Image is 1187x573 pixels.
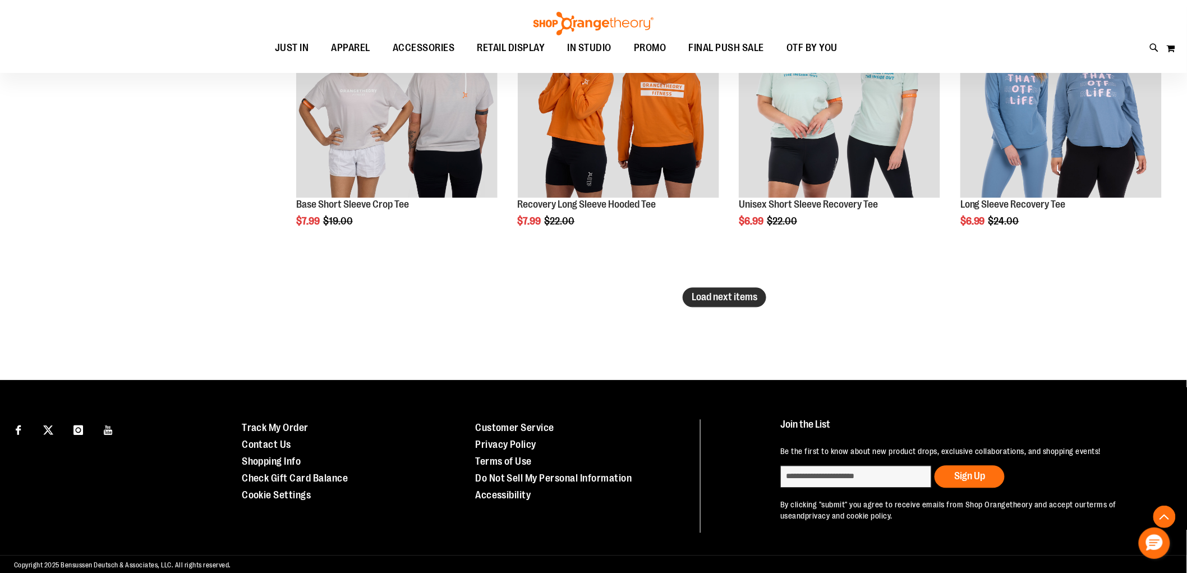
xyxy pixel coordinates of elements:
[320,35,382,61] a: APPAREL
[99,420,118,439] a: Visit our Youtube page
[393,35,455,61] span: ACCESSORIES
[739,199,878,210] a: Unisex Short Sleeve Recovery Tee
[780,499,1159,522] p: By clicking "submit" you agree to receive emails from Shop Orangetheory and accept our and
[786,35,838,61] span: OTF BY YOU
[568,35,612,61] span: IN STUDIO
[332,35,371,61] span: APPAREL
[623,35,678,61] a: PROMO
[960,216,987,227] span: $6.99
[518,216,543,227] span: $7.99
[1153,506,1176,528] button: Back To Top
[780,446,1159,457] p: Be the first to know about new product drops, exclusive collaborations, and shopping events!
[242,473,348,484] a: Check Gift Card Balance
[242,456,301,467] a: Shopping Info
[780,420,1159,441] h4: Join the List
[242,439,291,451] a: Contact Us
[692,292,757,303] span: Load next items
[264,35,320,61] a: JUST IN
[466,35,556,61] a: RETAIL DISPLAY
[242,423,309,434] a: Track My Order
[556,35,623,61] a: IN STUDIO
[242,490,311,501] a: Cookie Settings
[775,35,849,61] a: OTF BY YOU
[381,35,466,61] a: ACCESSORIES
[475,490,531,501] a: Accessibility
[739,216,765,227] span: $6.99
[805,512,892,521] a: privacy and cookie policy.
[767,216,799,227] span: $22.00
[1139,528,1170,559] button: Hello, have a question? Let’s chat.
[954,471,985,482] span: Sign Up
[935,466,1005,488] button: Sign Up
[545,216,577,227] span: $22.00
[475,439,536,451] a: Privacy Policy
[683,288,766,308] button: Load next items
[296,199,409,210] a: Base Short Sleeve Crop Tee
[475,456,532,467] a: Terms of Use
[43,425,53,436] img: Twitter
[780,501,1116,521] a: terms of use
[518,199,656,210] a: Recovery Long Sleeve Hooded Tee
[477,35,545,61] span: RETAIL DISPLAY
[475,423,554,434] a: Customer Service
[960,199,1066,210] a: Long Sleeve Recovery Tee
[296,216,321,227] span: $7.99
[634,35,666,61] span: PROMO
[678,35,776,61] a: FINAL PUSH SALE
[988,216,1021,227] span: $24.00
[68,420,88,439] a: Visit our Instagram page
[275,35,309,61] span: JUST IN
[39,420,58,439] a: Visit our X page
[532,12,655,35] img: Shop Orangetheory
[780,466,932,488] input: enter email
[323,216,355,227] span: $19.00
[14,562,231,570] span: Copyright 2025 Bensussen Deutsch & Associates, LLC. All rights reserved.
[8,420,28,439] a: Visit our Facebook page
[475,473,632,484] a: Do Not Sell My Personal Information
[689,35,765,61] span: FINAL PUSH SALE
